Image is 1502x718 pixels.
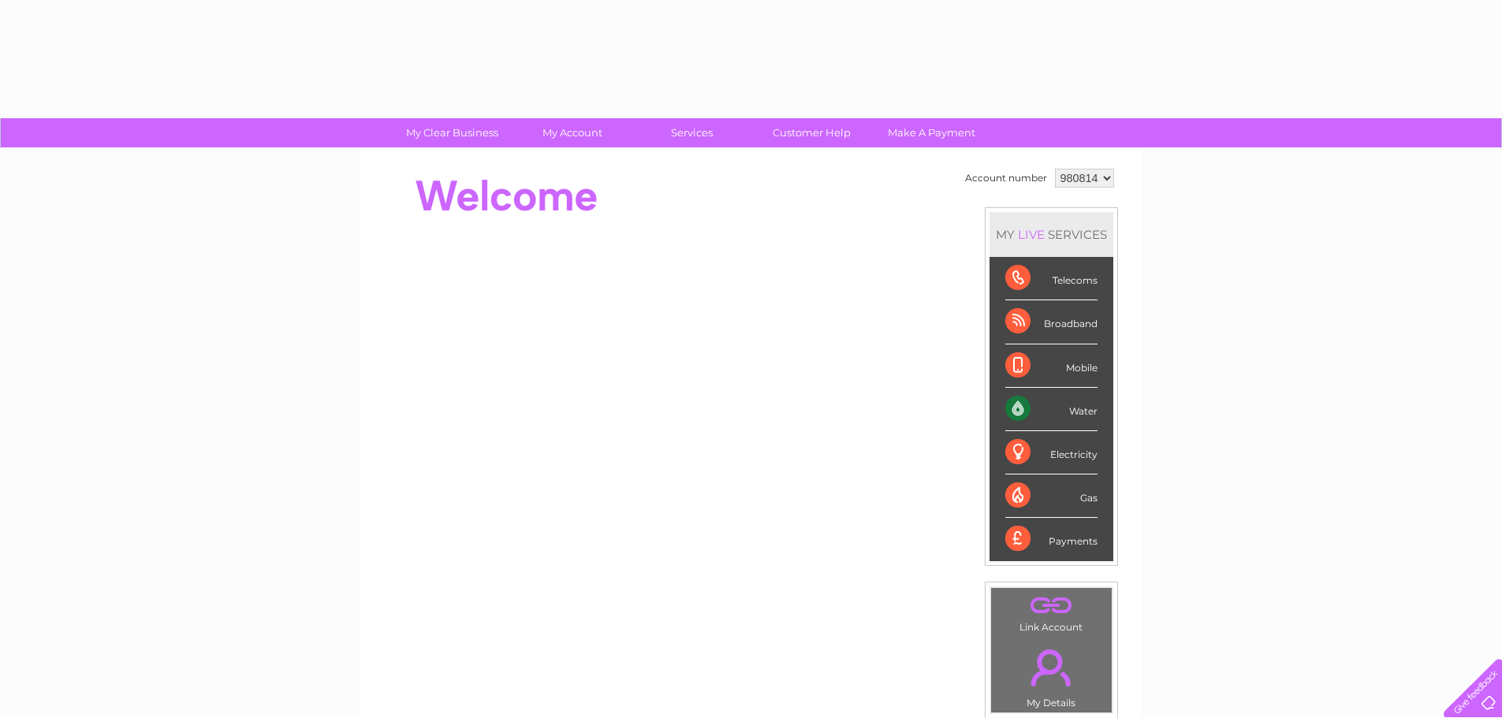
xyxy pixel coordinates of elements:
[1005,518,1098,560] div: Payments
[1005,300,1098,344] div: Broadband
[1005,388,1098,431] div: Water
[990,636,1113,713] td: My Details
[507,118,637,147] a: My Account
[387,118,517,147] a: My Clear Business
[1005,344,1098,388] div: Mobile
[627,118,757,147] a: Services
[1015,227,1048,242] div: LIVE
[1005,431,1098,474] div: Electricity
[1005,474,1098,518] div: Gas
[1005,257,1098,300] div: Telecoms
[995,640,1108,695] a: .
[867,118,997,147] a: Make A Payment
[995,592,1108,619] a: .
[747,118,877,147] a: Customer Help
[961,165,1051,192] td: Account number
[990,587,1113,637] td: Link Account
[990,212,1113,257] div: MY SERVICES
